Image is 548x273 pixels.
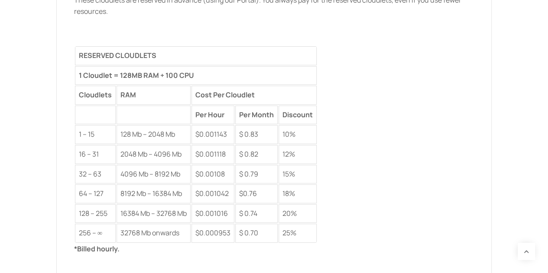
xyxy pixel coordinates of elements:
[235,184,278,203] td: $0.76
[235,224,278,243] td: $ 0.70
[279,125,317,144] td: 10%
[195,129,227,139] : $0.001143
[191,86,317,105] td: Cost Per Cloudlet
[75,165,116,184] td: 32 – 63
[235,106,278,125] td: Per Month
[117,125,191,144] td: 128 Mb – 2048 Mb
[75,125,116,144] td: 1 – 15
[75,66,317,85] td: 1 Cloudlet = 128MB RAM + 100 CPU
[75,204,116,223] td: 128 – 255
[279,145,317,164] td: 12%
[75,224,116,243] td: 256 – ∞
[195,209,228,218] : $0.001016
[279,224,317,243] td: 25%
[195,169,225,179] : $0.00108
[117,86,191,105] td: RAM
[75,145,116,164] td: 16 – 31
[279,204,317,223] td: 20%
[75,86,116,105] td: Cloudlets
[117,184,191,203] td: 8192 Mb – 16384 Mb
[279,184,317,203] td: 18%
[117,145,191,164] td: 2048 Mb – 4096 Mb
[195,228,230,238] : $0.000953
[74,244,120,254] strong: *Billed hourly.
[235,125,278,144] td: $ 0.83
[279,106,317,125] td: Discount
[195,149,226,159] : $0.001118
[117,165,191,184] td: 4096 Mb – 8192 Mb
[235,145,278,164] td: $ 0.82
[75,184,116,203] td: 64 – 127
[235,204,278,223] td: $ 0.74
[117,224,191,243] td: 32768 Mb onwards
[75,46,317,65] th: RESERVED CLOUDLETS
[191,106,234,125] td: Per Hour
[117,204,191,223] td: 16384 Mb – 32768 Mb
[195,189,229,198] : $0.001042
[279,165,317,184] td: 15%
[235,165,278,184] td: $ 0.79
